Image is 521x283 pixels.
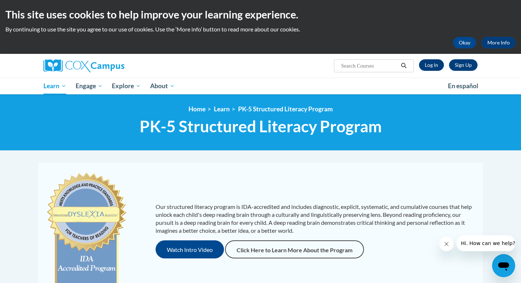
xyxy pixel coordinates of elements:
[71,78,107,94] a: Engage
[5,7,516,22] h2: This site uses cookies to help improve your learning experience.
[439,237,454,251] iframe: Close message
[5,25,516,33] p: By continuing to use the site you agree to our use of cookies. Use the ‘More info’ button to read...
[43,59,124,72] img: Cox Campus
[453,37,476,48] button: Okay
[156,240,224,258] button: Watch Intro Video
[448,82,478,90] span: En español
[449,59,478,71] a: Register
[340,61,398,70] input: Search Courses
[39,78,71,94] a: Learn
[398,61,409,70] button: Search
[112,82,141,90] span: Explore
[443,78,483,94] a: En español
[76,82,103,90] span: Engage
[225,240,364,258] a: Click Here to Learn More About the Program
[140,117,382,136] span: PK-5 Structured Literacy Program
[156,203,476,235] p: Our structured literacy program is IDA-accredited and includes diagnostic, explicit, systematic, ...
[107,78,145,94] a: Explore
[492,254,515,277] iframe: Button to launch messaging window
[189,105,206,113] a: Home
[145,78,179,94] a: About
[238,105,333,113] a: PK-5 Structured Literacy Program
[150,82,175,90] span: About
[214,105,230,113] a: Learn
[33,78,488,94] div: Main menu
[43,82,66,90] span: Learn
[482,37,516,48] a: More Info
[419,59,444,71] a: Log In
[43,59,181,72] a: Cox Campus
[457,235,515,251] iframe: Message from company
